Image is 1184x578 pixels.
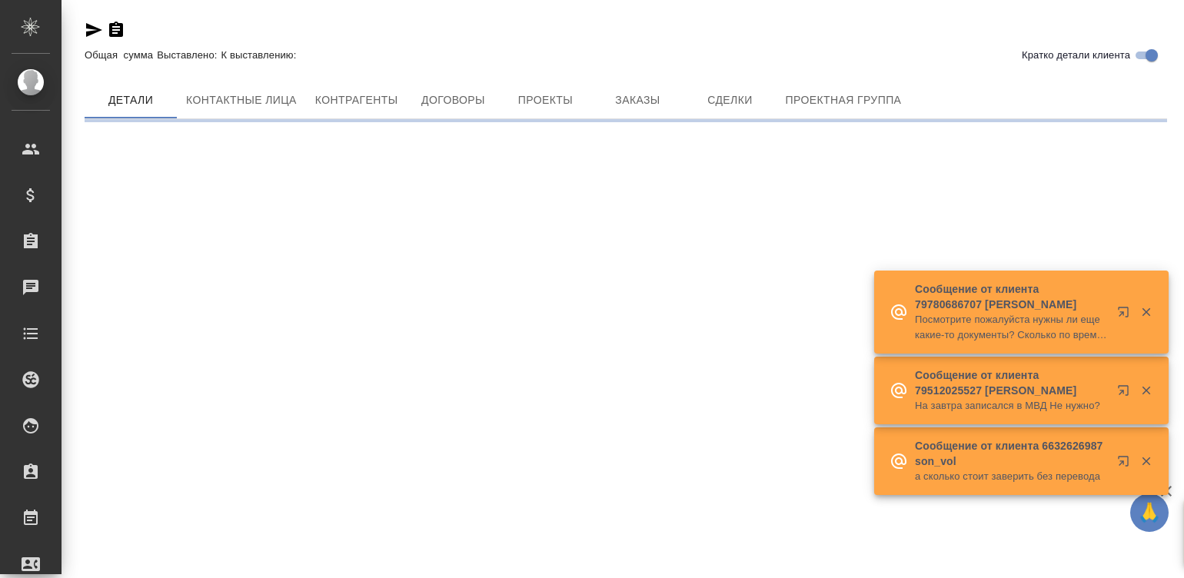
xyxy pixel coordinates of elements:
p: На завтра записался в МВД Не нужно? [915,398,1107,414]
p: Посмотрите пожалуйста нужны ли еще какие-то документы? Сколько по времени делается сертификат гуд [915,312,1107,343]
span: Договоры [416,91,490,110]
p: а сколько стоит заверить без перевода [915,469,1107,484]
span: Контактные лица [186,91,297,110]
span: Кратко детали клиента [1022,48,1130,63]
p: Сообщение от клиента 79512025527 [PERSON_NAME] [915,367,1107,398]
button: Скопировать ссылку для ЯМессенджера [85,21,103,39]
button: Закрыть [1130,454,1162,468]
button: Закрыть [1130,384,1162,397]
p: Сообщение от клиента 6632626987 son_vol [915,438,1107,469]
span: Проектная группа [785,91,901,110]
button: Открыть в новой вкладке [1108,446,1145,483]
button: Закрыть [1130,305,1162,319]
p: Общая сумма [85,49,157,61]
p: Сообщение от клиента 79780686707 [PERSON_NAME] [915,281,1107,312]
span: Проекты [508,91,582,110]
button: Открыть в новой вкладке [1108,375,1145,412]
span: Детали [94,91,168,110]
span: Заказы [600,91,674,110]
p: Выставлено: [157,49,221,61]
button: Открыть в новой вкладке [1108,297,1145,334]
span: Сделки [693,91,767,110]
p: К выставлению: [221,49,301,61]
span: Контрагенты [315,91,398,110]
button: Скопировать ссылку [107,21,125,39]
